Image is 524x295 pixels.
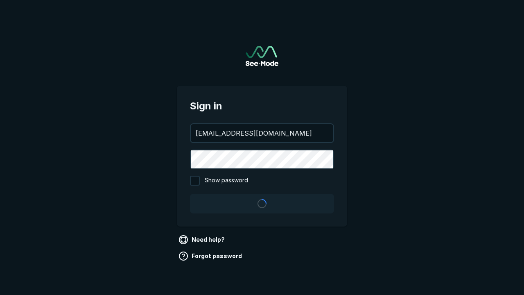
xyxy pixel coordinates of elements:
a: Go to sign in [246,46,278,66]
a: Forgot password [177,250,245,263]
input: your@email.com [191,124,333,142]
span: Show password [205,176,248,186]
img: See-Mode Logo [246,46,278,66]
span: Sign in [190,99,334,113]
a: Need help? [177,233,228,246]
